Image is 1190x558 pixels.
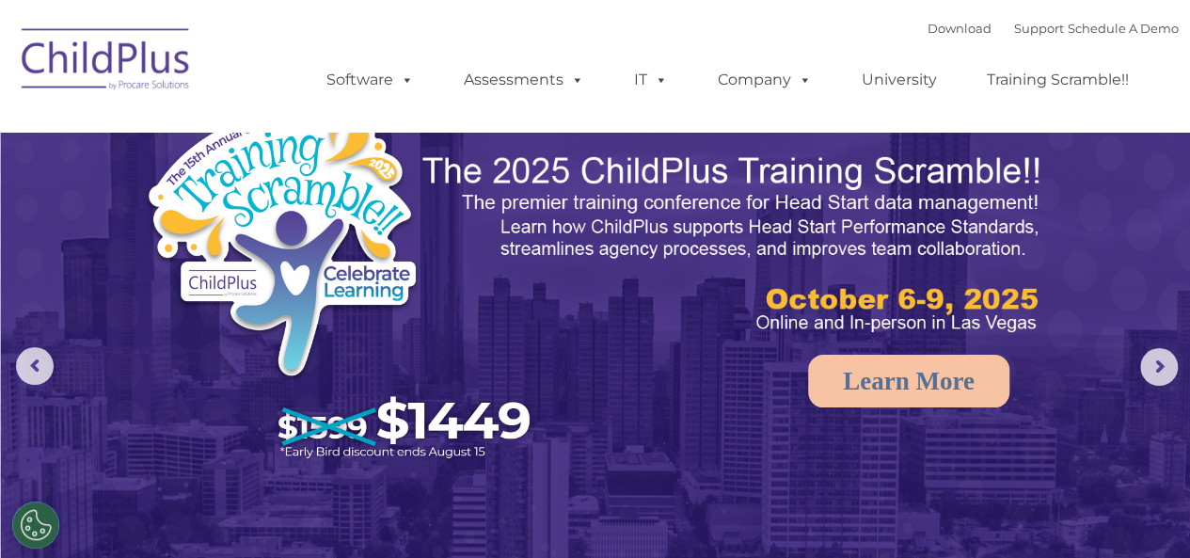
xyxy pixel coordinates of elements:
a: Support [1014,21,1064,36]
button: Cookies Settings [12,502,59,549]
span: Last name [262,124,319,138]
a: Download [928,21,992,36]
img: ChildPlus by Procare Solutions [12,15,200,109]
a: Company [699,61,831,99]
a: Training Scramble!! [968,61,1148,99]
font: | [928,21,1179,36]
a: Software [308,61,433,99]
a: IT [615,61,687,99]
a: Learn More [808,355,1009,407]
span: Phone number [262,201,341,215]
a: Schedule A Demo [1068,21,1179,36]
a: Assessments [445,61,603,99]
a: University [843,61,956,99]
